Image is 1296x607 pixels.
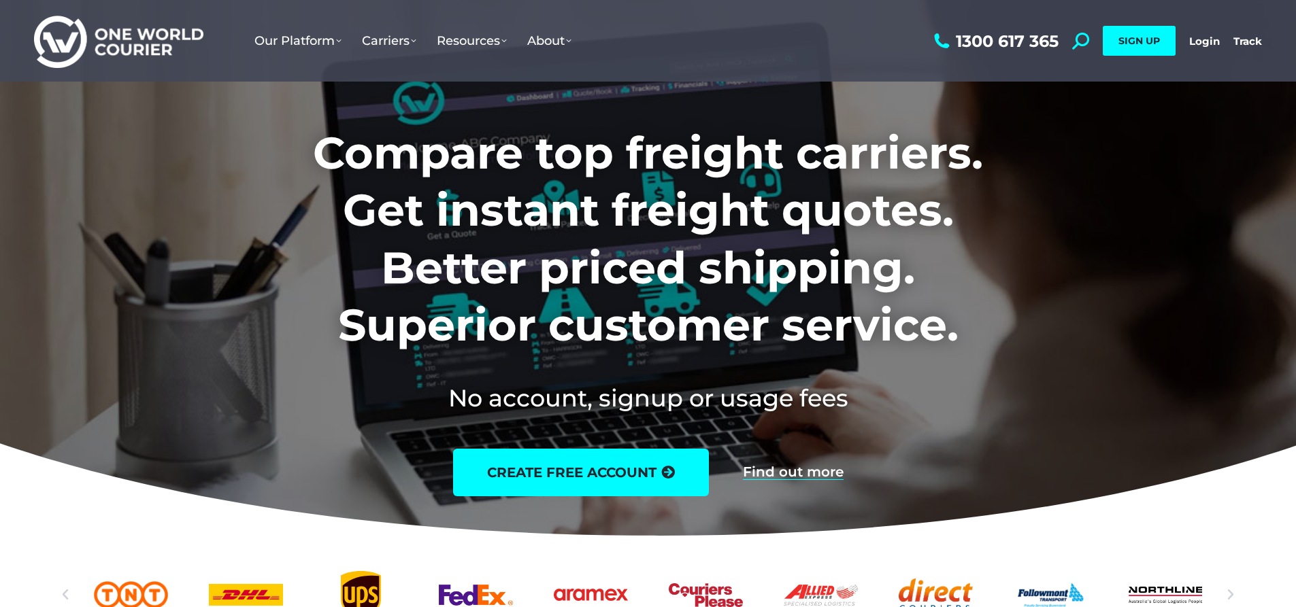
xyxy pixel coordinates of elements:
span: SIGN UP [1118,35,1160,47]
a: SIGN UP [1103,26,1176,56]
a: Login [1189,35,1220,48]
h2: No account, signup or usage fees [223,381,1073,415]
a: create free account [453,449,709,496]
a: About [517,20,582,62]
a: Resources [427,20,517,62]
a: Carriers [352,20,427,62]
a: Our Platform [244,20,352,62]
span: About [527,33,571,48]
img: One World Courier [34,14,203,69]
a: Find out more [743,465,844,480]
a: Track [1233,35,1262,48]
h1: Compare top freight carriers. Get instant freight quotes. Better priced shipping. Superior custom... [223,124,1073,354]
span: Resources [437,33,507,48]
span: Carriers [362,33,416,48]
a: 1300 617 365 [931,33,1059,50]
span: Our Platform [254,33,342,48]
